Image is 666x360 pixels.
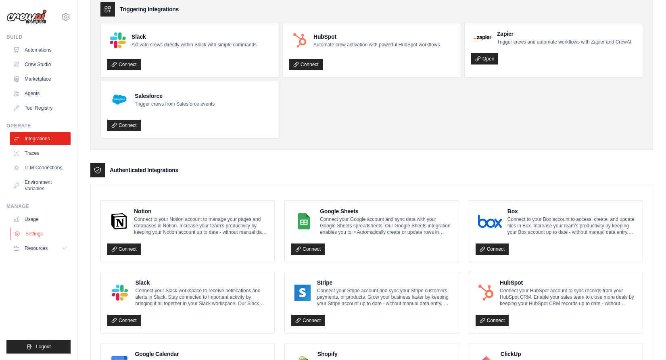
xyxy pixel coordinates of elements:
[136,287,268,307] p: Connect your Slack workspace to receive notifications and alerts in Slack. Stay connected to impo...
[107,315,141,326] a: Connect
[497,30,631,38] h4: Zapier
[507,216,636,235] p: Connect to your Box account to access, create, and update files in Box. Increase your team’s prod...
[10,44,71,56] a: Automations
[135,92,215,100] h4: Salesforce
[135,350,268,358] h4: Google Calendar
[10,242,71,255] button: Resources
[134,216,268,235] p: Connect to your Notion account to manage your pages and databases in Notion. Increase your team’s...
[289,59,323,70] a: Connect
[110,213,128,229] img: Notion Logo
[25,245,48,252] span: Resources
[136,279,268,287] h4: Slack
[10,227,71,240] a: Settings
[132,33,257,41] h4: Slack
[10,87,71,100] a: Agents
[36,343,51,350] span: Logout
[6,9,47,25] img: Logo
[120,5,179,13] h3: Triggering Integrations
[10,161,71,174] a: LLM Connections
[478,213,502,229] img: Box Logo
[107,59,141,70] a: Connect
[317,287,452,307] p: Connect your Stripe account and sync your Stripe customers, payments, or products. Grow your busi...
[476,243,509,255] a: Connect
[10,176,71,195] a: Environment Variables
[313,42,440,48] p: Automate crew activation with powerful HubSpot workflows
[107,120,141,131] a: Connect
[292,32,308,48] img: HubSpot Logo
[294,285,311,301] img: Stripe Logo
[500,279,636,287] h4: HubSpot
[317,279,452,287] h4: Stripe
[471,53,498,65] a: Open
[10,147,71,160] a: Traces
[478,285,494,301] img: HubSpot Logo
[10,132,71,145] a: Integrations
[10,58,71,71] a: Crew Studio
[291,315,325,326] a: Connect
[132,42,257,48] p: Activate crews directly within Slack with simple commands
[135,101,215,107] p: Trigger crews from Salesforce events
[6,123,71,129] div: Operate
[134,207,268,215] h4: Notion
[294,213,314,229] img: Google Sheets Logo
[500,287,636,307] p: Connect your HubSpot account to sync records from your HubSpot CRM. Enable your sales team to clo...
[10,73,71,85] a: Marketplace
[110,285,130,301] img: Slack Logo
[474,35,491,40] img: Zapier Logo
[291,243,325,255] a: Connect
[507,207,636,215] h4: Box
[317,350,452,358] h4: Shopify
[107,243,141,255] a: Connect
[110,32,126,48] img: Slack Logo
[6,34,71,40] div: Build
[320,207,452,215] h4: Google Sheets
[10,102,71,114] a: Tool Registry
[476,315,509,326] a: Connect
[313,33,440,41] h4: HubSpot
[10,213,71,226] a: Usage
[110,90,129,109] img: Salesforce Logo
[501,350,636,358] h4: ClickUp
[6,203,71,210] div: Manage
[497,39,631,45] p: Trigger crews and automate workflows with Zapier and CrewAI
[110,166,178,174] h3: Authenticated Integrations
[6,340,71,354] button: Logout
[320,216,452,235] p: Connect your Google account and sync data with your Google Sheets spreadsheets. Our Google Sheets...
